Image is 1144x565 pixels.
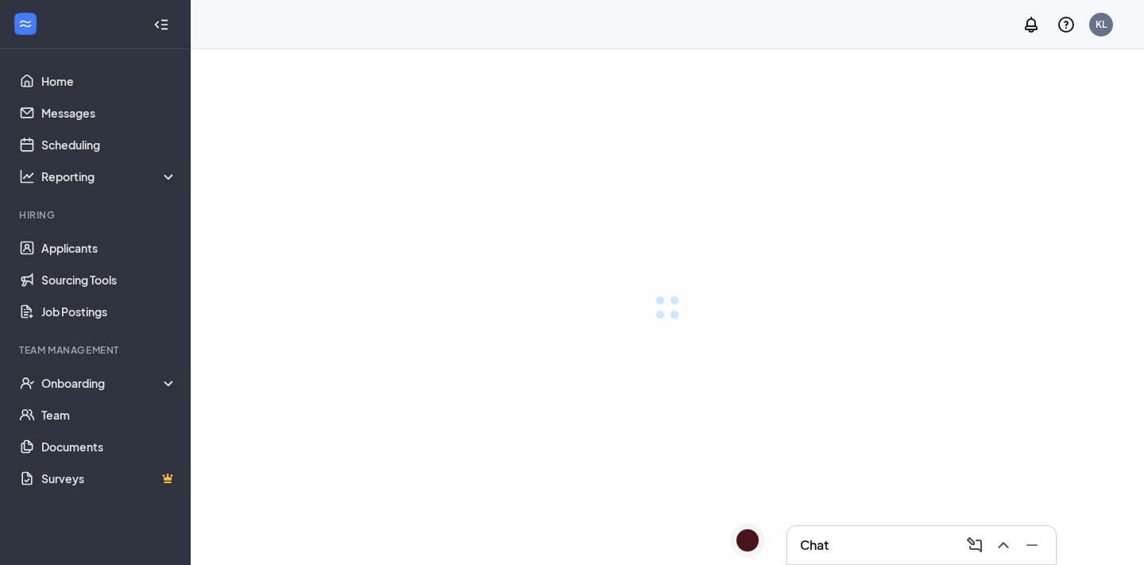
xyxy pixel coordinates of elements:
div: Onboarding [41,375,178,391]
a: Job Postings [41,296,177,327]
a: Sourcing Tools [41,264,177,296]
svg: ComposeMessage [965,536,984,555]
button: ComposeMessage [960,532,986,558]
svg: Notifications [1022,15,1041,34]
button: ChevronUp [989,532,1015,558]
a: Applicants [41,232,177,264]
div: KL [1096,17,1107,31]
a: Documents [41,431,177,462]
a: Messages [41,97,177,129]
svg: ChevronUp [994,536,1013,555]
a: Team [41,399,177,431]
div: Reporting [41,168,178,184]
svg: WorkstreamLogo [17,16,33,32]
svg: Minimize [1022,536,1042,555]
div: Team Management [19,343,174,357]
button: Minimize [1018,532,1043,558]
a: SurveysCrown [41,462,177,494]
a: Home [41,65,177,97]
svg: Analysis [19,168,35,184]
svg: Collapse [153,17,169,33]
svg: UserCheck [19,375,35,391]
svg: QuestionInfo [1057,15,1076,34]
h3: Chat [800,536,829,554]
div: Hiring [19,208,174,222]
a: Scheduling [41,129,177,161]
